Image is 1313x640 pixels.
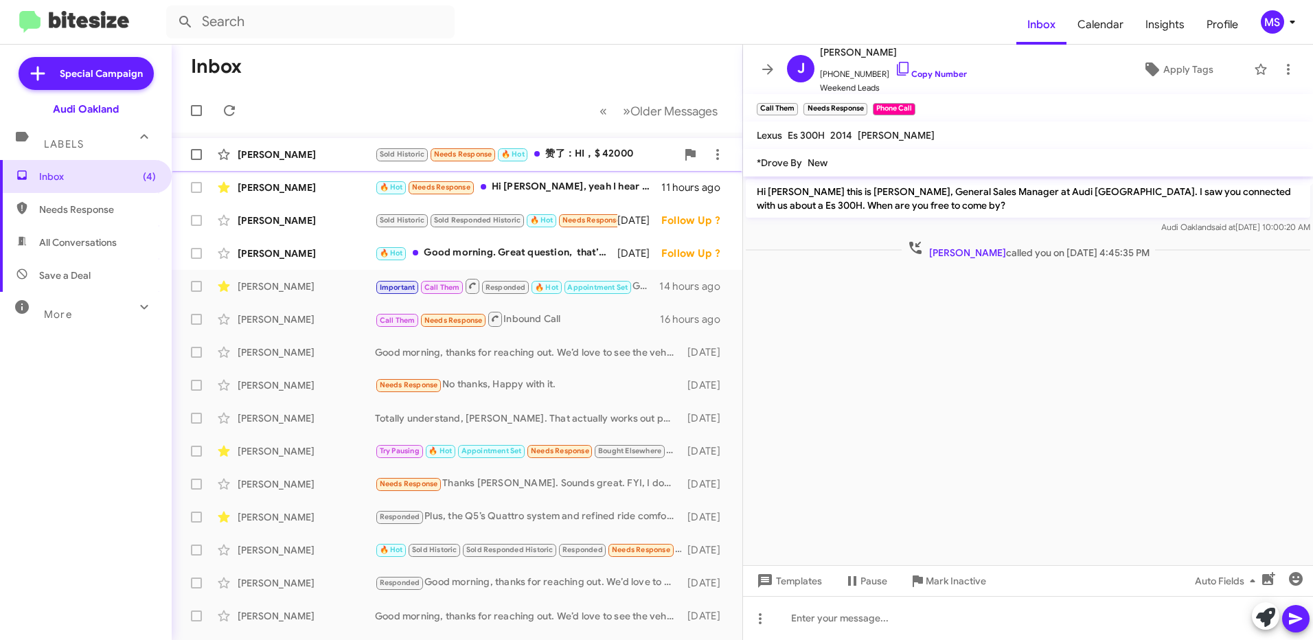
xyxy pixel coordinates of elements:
span: Apply Tags [1163,57,1213,82]
div: [DATE] [617,247,661,260]
small: Phone Call [873,103,915,115]
div: [PERSON_NAME] [238,576,375,590]
span: Appointment Set [461,446,522,455]
div: Lol.... it's there something special about this car? [375,212,617,228]
span: Sold Responded Historic [466,545,553,554]
div: [PERSON_NAME] [238,148,375,161]
span: Sold Historic [380,150,425,159]
a: Inbox [1016,5,1066,45]
span: Needs Response [380,479,438,488]
span: [PHONE_NUMBER] [820,60,967,81]
small: Call Them [757,103,798,115]
a: Profile [1196,5,1249,45]
div: Thanks [PERSON_NAME]. Sounds great. FYI, I don't need the car immediately, but I am ready to buy ... [375,476,681,492]
a: Calendar [1066,5,1134,45]
span: 🔥 Hot [380,545,403,554]
span: 🔥 Hot [429,446,452,455]
div: [DATE] [681,576,731,590]
span: Try Pausing [380,446,420,455]
span: [PERSON_NAME] [929,247,1006,259]
span: *Drove By [757,157,802,169]
span: More [44,308,72,321]
span: Call Them [380,316,415,325]
span: Es 300H [788,129,825,141]
span: Weekend Leads [820,81,967,95]
div: [PERSON_NAME] [238,247,375,260]
div: Good morning, thanks for reaching out. We’d love to see the vehicle in person to give the most ac... [375,345,681,359]
div: Follow Up ? [661,214,731,227]
div: 11 hours ago [661,181,731,194]
span: Needs Response [562,216,621,225]
div: [DATE] [617,214,661,227]
div: Plus, the Q5’s Quattro system and refined ride comfort make it a perfect all rounder for both dai... [375,509,681,525]
div: [DATE] [681,543,731,557]
span: Mark Inactive [926,569,986,593]
button: Auto Fields [1184,569,1272,593]
button: Previous [591,97,615,125]
span: Responded [380,512,420,521]
div: MS [1261,10,1284,34]
span: 🔥 Hot [535,283,558,292]
span: Needs Response [412,183,470,192]
span: Appointment Set [567,283,628,292]
div: Good morning. Great question, that’s exactly what I’d love to show you. Come by and let’s find so... [375,245,617,261]
div: 赞了：HI，$ 42000 [375,146,676,162]
div: What was the number you guys had in mind before any discussion would've started? [375,542,681,558]
p: Hi [PERSON_NAME] this is [PERSON_NAME], General Sales Manager at Audi [GEOGRAPHIC_DATA]. I saw yo... [746,179,1310,218]
div: [PERSON_NAME] [238,214,375,227]
span: Responded [380,578,420,587]
span: Needs Response [380,380,438,389]
div: [DATE] [681,378,731,392]
span: « [600,102,607,119]
input: Search [166,5,455,38]
span: Pause [860,569,887,593]
span: Templates [754,569,822,593]
a: Insights [1134,5,1196,45]
span: Important [380,283,415,292]
span: Sold Historic [412,545,457,554]
div: Inbound Call [375,310,660,328]
div: [PERSON_NAME] [238,312,375,326]
div: [PERSON_NAME] [238,181,375,194]
span: said at [1211,222,1235,232]
span: Sold Historic [380,216,425,225]
span: Bought Elsewhere [598,446,661,455]
span: Responded [486,283,526,292]
span: 2014 [830,129,852,141]
span: 🔥 Hot [501,150,525,159]
span: [PERSON_NAME] [820,44,967,60]
span: Needs Response [612,545,670,554]
div: [DATE] [681,345,731,359]
div: [PERSON_NAME] [238,411,375,425]
h1: Inbox [191,56,242,78]
div: [DATE] [681,609,731,623]
span: Audi Oakland [DATE] 10:00:20 AM [1161,222,1310,232]
span: » [623,102,630,119]
div: Hi [PERSON_NAME], yeah I hear you on that - those are the key reasons Audi is so appealing. In th... [375,179,661,195]
span: J [797,58,805,80]
span: Older Messages [630,104,718,119]
span: All Conversations [39,236,117,249]
span: Sold Responded Historic [434,216,521,225]
button: Next [615,97,726,125]
span: Save a Deal [39,268,91,282]
span: Lexus [757,129,782,141]
div: [PERSON_NAME] [238,279,375,293]
a: Copy Number [895,69,967,79]
div: [DATE] [681,444,731,458]
div: No thanks, Happy with it. [375,377,681,393]
nav: Page navigation example [592,97,726,125]
div: Good afternoon Tecleab. Thank you for that information. I wanted to check in and see if you did s... [375,277,659,295]
span: Needs Response [39,203,156,216]
div: Follow Up ? [661,247,731,260]
div: Audi Oakland [53,102,119,116]
div: 14 hours ago [659,279,731,293]
div: 16 hours ago [660,312,731,326]
div: Good morning, thanks for reaching out. We’d love to see the vehicle in person to give the most ac... [375,575,681,591]
span: Needs Response [424,316,483,325]
span: 🔥 Hot [380,183,403,192]
div: Thank you kindly Mujib. You'll hear from me again, love cars! Haha [375,443,681,459]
